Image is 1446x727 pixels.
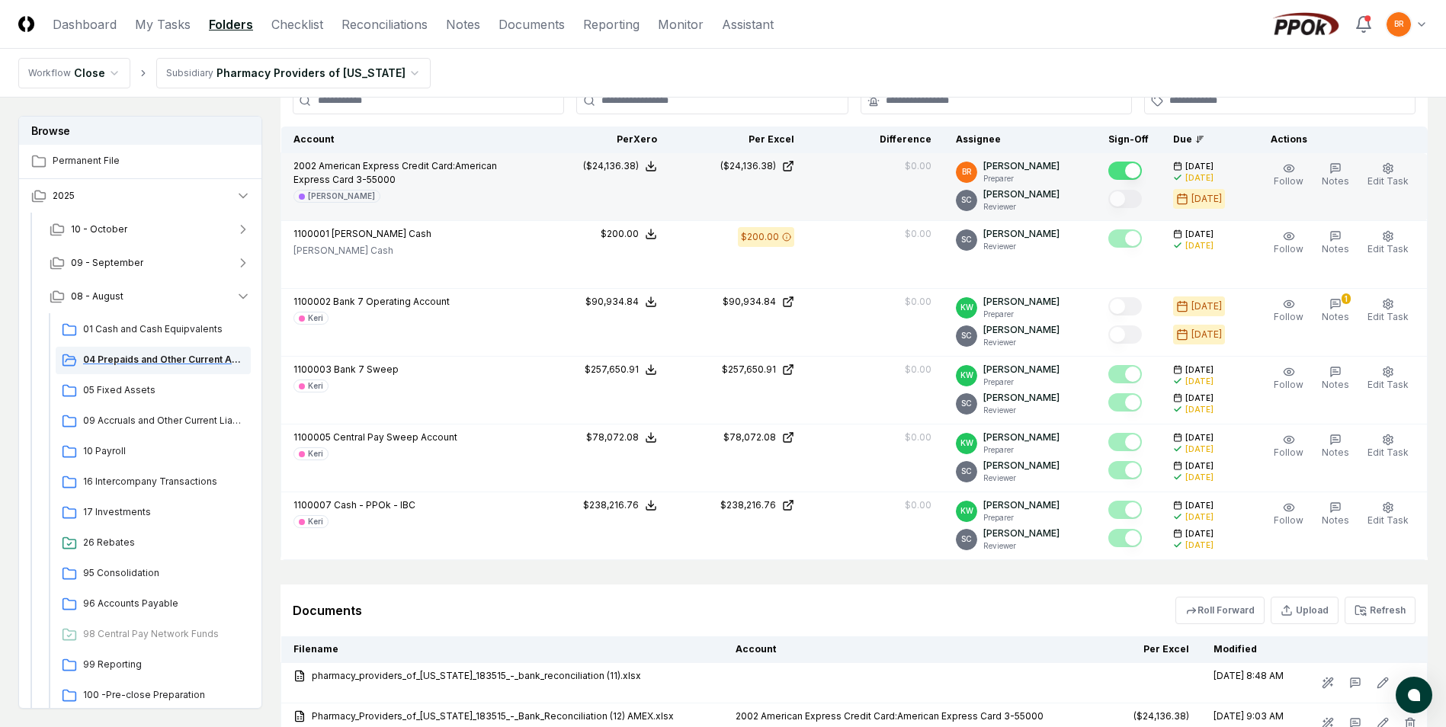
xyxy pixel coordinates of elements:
[53,15,117,34] a: Dashboard
[720,159,776,173] div: ($24,136.38)
[983,472,1060,484] p: Reviewer
[56,347,251,374] a: 04 Prepaids and Other Current Assets
[1364,498,1412,530] button: Edit Task
[1185,364,1214,376] span: [DATE]
[586,431,657,444] button: $78,072.08
[983,337,1060,348] p: Reviewer
[1396,677,1432,713] button: atlas-launcher
[1364,295,1412,327] button: Edit Task
[1319,498,1352,530] button: Notes
[308,516,323,527] div: Keri
[1185,444,1214,455] div: [DATE]
[308,448,323,460] div: Keri
[1108,393,1142,412] button: Mark complete
[1322,447,1349,458] span: Notes
[56,621,251,649] a: 98 Central Pay Network Funds
[83,475,245,488] span: 16 Intercompany Transactions
[585,295,657,309] button: $90,934.84
[720,498,776,512] div: $238,216.76
[271,15,323,34] a: Checklist
[1258,133,1416,146] div: Actions
[1108,529,1142,547] button: Mark complete
[1271,159,1307,191] button: Follow
[658,15,704,34] a: Monitor
[905,159,931,173] div: $0.00
[83,414,245,428] span: 09 Accruals and Other Current Liabilities
[983,498,1060,512] p: [PERSON_NAME]
[1274,447,1303,458] span: Follow
[1271,363,1307,395] button: Follow
[71,256,143,270] span: 09 - September
[1108,325,1142,344] button: Mark complete
[983,512,1060,524] p: Preparer
[333,296,450,307] span: Bank 7 Operating Account
[983,241,1060,252] p: Reviewer
[1185,404,1214,415] div: [DATE]
[585,363,657,376] button: $257,650.91
[1269,12,1342,37] img: PPOk logo
[983,376,1060,388] p: Preparer
[723,295,776,309] div: $90,934.84
[281,636,724,663] th: Filename
[53,154,251,168] span: Permanent File
[961,466,972,477] span: SC
[961,533,972,545] span: SC
[532,127,669,153] th: Per Xero
[723,431,776,444] div: $78,072.08
[583,159,639,173] div: ($24,136.38)
[1394,18,1404,30] span: BR
[135,15,191,34] a: My Tasks
[293,431,331,443] span: 1100005
[983,295,1060,309] p: [PERSON_NAME]
[83,322,245,336] span: 01 Cash and Cash Equipvalents
[1185,240,1214,251] div: [DATE]
[1185,528,1214,540] span: [DATE]
[983,391,1060,405] p: [PERSON_NAME]
[293,160,316,171] span: 2002
[293,133,521,146] div: Account
[1342,293,1351,304] div: 1
[83,627,245,641] span: 98 Central Pay Network Funds
[83,566,245,580] span: 95 Consolidation
[18,16,34,32] img: Logo
[19,117,261,145] h3: Browse
[56,530,251,557] a: 26 Rebates
[585,295,639,309] div: $90,934.84
[983,527,1060,540] p: [PERSON_NAME]
[983,227,1060,241] p: [PERSON_NAME]
[56,316,251,344] a: 01 Cash and Cash Equipvalents
[56,591,251,618] a: 96 Accounts Payable
[37,280,263,313] button: 08 - August
[308,191,375,202] div: [PERSON_NAME]
[681,295,794,309] a: $90,934.84
[1319,227,1352,259] button: Notes
[681,363,794,376] a: $257,650.91
[1345,597,1416,624] button: Refresh
[71,290,123,303] span: 08 - August
[1319,363,1352,395] button: Notes
[1271,597,1339,624] button: Upload
[83,536,245,549] span: 26 Rebates
[1319,431,1352,463] button: Notes
[56,408,251,435] a: 09 Accruals and Other Current Liabilities
[1201,663,1299,703] td: [DATE] 8:48 AM
[1322,379,1349,390] span: Notes
[1322,311,1349,322] span: Notes
[293,709,711,723] a: Pharmacy_Providers_of_[US_STATE]_183515_-_Bank_Reconciliation (12) AMEX.xlsx
[983,363,1060,376] p: [PERSON_NAME]
[37,213,263,246] button: 10 - October
[333,431,457,443] span: Central Pay Sweep Account
[1108,190,1142,208] button: Mark complete
[1185,229,1214,240] span: [DATE]
[334,499,415,511] span: Cash - PPOk - IBC
[1274,243,1303,255] span: Follow
[83,688,245,702] span: 100 -Pre-close Preparation
[56,560,251,588] a: 95 Consolidation
[83,383,245,397] span: 05 Fixed Assets
[1108,229,1142,248] button: Mark complete
[1274,175,1303,187] span: Follow
[71,223,127,236] span: 10 - October
[1364,227,1412,259] button: Edit Task
[1364,159,1412,191] button: Edit Task
[722,363,776,376] div: $257,650.91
